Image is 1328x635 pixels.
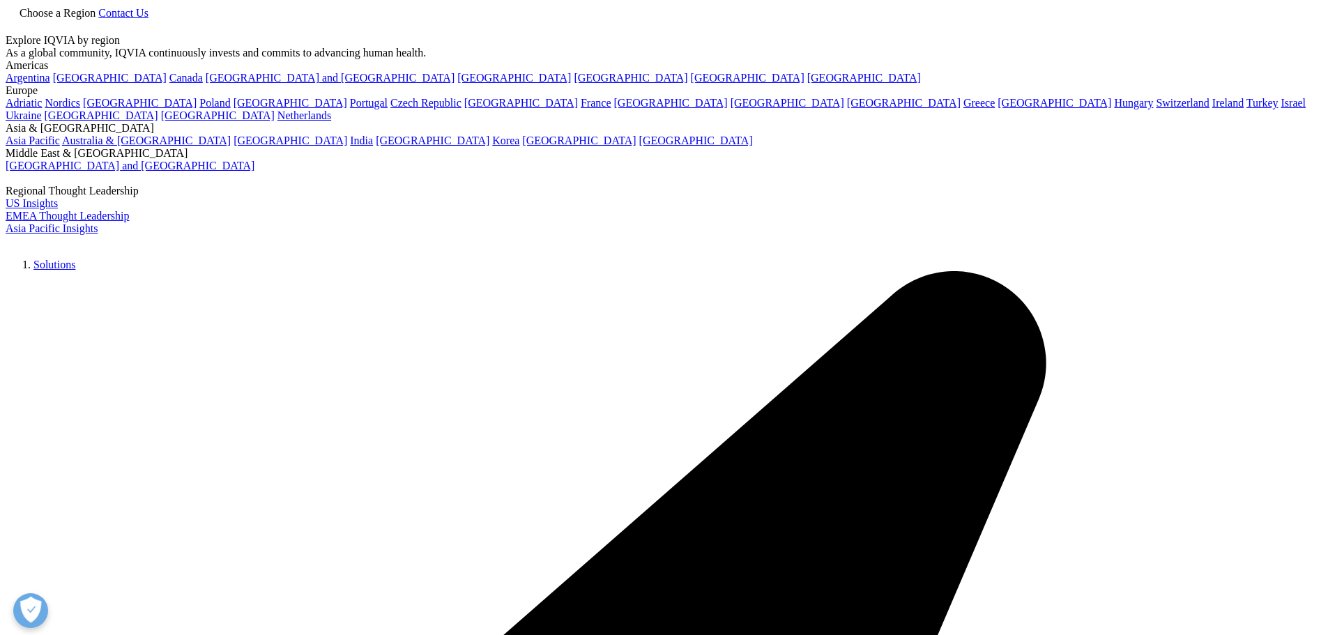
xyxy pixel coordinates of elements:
a: Canada [169,72,203,84]
a: France [581,97,611,109]
a: [GEOGRAPHIC_DATA] [639,135,753,146]
button: Abrir preferencias [13,593,48,628]
a: [GEOGRAPHIC_DATA] [53,72,167,84]
a: [GEOGRAPHIC_DATA] [614,97,728,109]
a: [GEOGRAPHIC_DATA] [45,109,158,121]
a: [GEOGRAPHIC_DATA] [731,97,844,109]
a: Korea [492,135,519,146]
a: Greece [963,97,995,109]
a: [GEOGRAPHIC_DATA] [464,97,578,109]
div: Americas [6,59,1322,72]
div: Asia & [GEOGRAPHIC_DATA] [6,122,1322,135]
div: Middle East & [GEOGRAPHIC_DATA] [6,147,1322,160]
a: India [350,135,373,146]
a: [GEOGRAPHIC_DATA] [457,72,571,84]
a: Contact Us [98,7,148,19]
a: Turkey [1246,97,1279,109]
a: [GEOGRAPHIC_DATA] [161,109,275,121]
a: [GEOGRAPHIC_DATA] [522,135,636,146]
a: [GEOGRAPHIC_DATA] [574,72,687,84]
a: Solutions [33,259,75,270]
a: Poland [199,97,230,109]
a: [GEOGRAPHIC_DATA] [83,97,197,109]
a: [GEOGRAPHIC_DATA] and [GEOGRAPHIC_DATA] [206,72,455,84]
a: Nordics [45,97,80,109]
a: Israel [1281,97,1306,109]
a: [GEOGRAPHIC_DATA] [234,135,347,146]
div: As a global community, IQVIA continuously invests and commits to advancing human health. [6,47,1322,59]
a: Adriatic [6,97,42,109]
a: EMEA Thought Leadership [6,210,129,222]
a: [GEOGRAPHIC_DATA] [234,97,347,109]
div: Explore IQVIA by region [6,34,1322,47]
a: [GEOGRAPHIC_DATA] [807,72,921,84]
a: Asia Pacific Insights [6,222,98,234]
a: Ukraine [6,109,42,121]
a: Asia Pacific [6,135,60,146]
a: [GEOGRAPHIC_DATA] [998,97,1111,109]
a: Netherlands [277,109,331,121]
a: [GEOGRAPHIC_DATA] [376,135,489,146]
span: Choose a Region [20,7,96,19]
a: [GEOGRAPHIC_DATA] [691,72,804,84]
div: Europe [6,84,1322,97]
a: Switzerland [1156,97,1209,109]
div: Regional Thought Leadership [6,185,1322,197]
a: [GEOGRAPHIC_DATA] and [GEOGRAPHIC_DATA] [6,160,254,171]
a: US Insights [6,197,58,209]
a: [GEOGRAPHIC_DATA] [847,97,961,109]
a: Ireland [1212,97,1244,109]
a: Czech Republic [390,97,461,109]
a: Hungary [1114,97,1153,109]
a: Portugal [350,97,388,109]
a: Australia & [GEOGRAPHIC_DATA] [62,135,231,146]
a: Argentina [6,72,50,84]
